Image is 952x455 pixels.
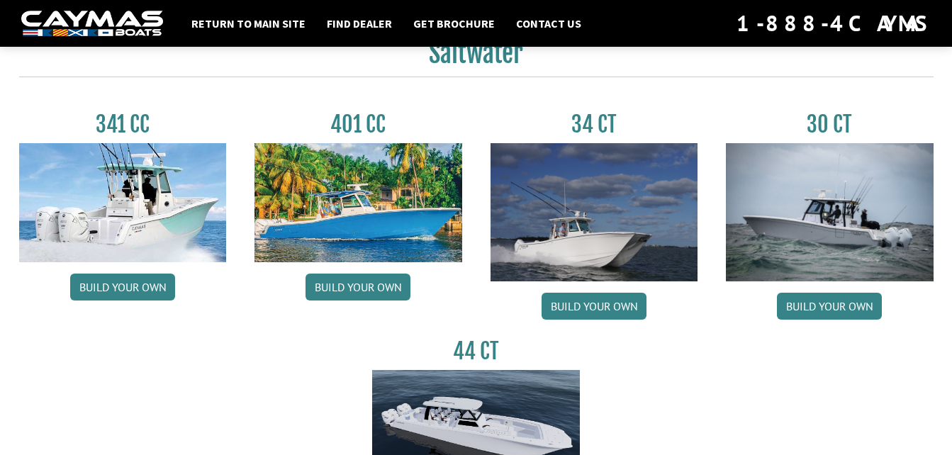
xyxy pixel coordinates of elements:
[509,14,588,33] a: Contact Us
[19,111,227,137] h3: 341 CC
[737,8,931,39] div: 1-888-4CAYMAS
[406,14,502,33] a: Get Brochure
[491,111,698,137] h3: 34 CT
[726,111,934,137] h3: 30 CT
[726,143,934,281] img: 30_CT_photo_shoot_for_caymas_connect.jpg
[184,14,313,33] a: Return to main site
[320,14,399,33] a: Find Dealer
[306,274,410,300] a: Build your own
[21,11,163,37] img: white-logo-c9c8dbefe5ff5ceceb0f0178aa75bf4bb51f6bca0971e226c86eb53dfe498488.png
[19,38,934,77] h2: Saltwater
[254,111,462,137] h3: 401 CC
[777,293,882,320] a: Build your own
[491,143,698,281] img: Caymas_34_CT_pic_1.jpg
[70,274,175,300] a: Build your own
[542,293,646,320] a: Build your own
[254,143,462,262] img: 401CC_thumb.pg.jpg
[19,143,227,262] img: 341CC-thumbjpg.jpg
[372,338,580,364] h3: 44 CT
